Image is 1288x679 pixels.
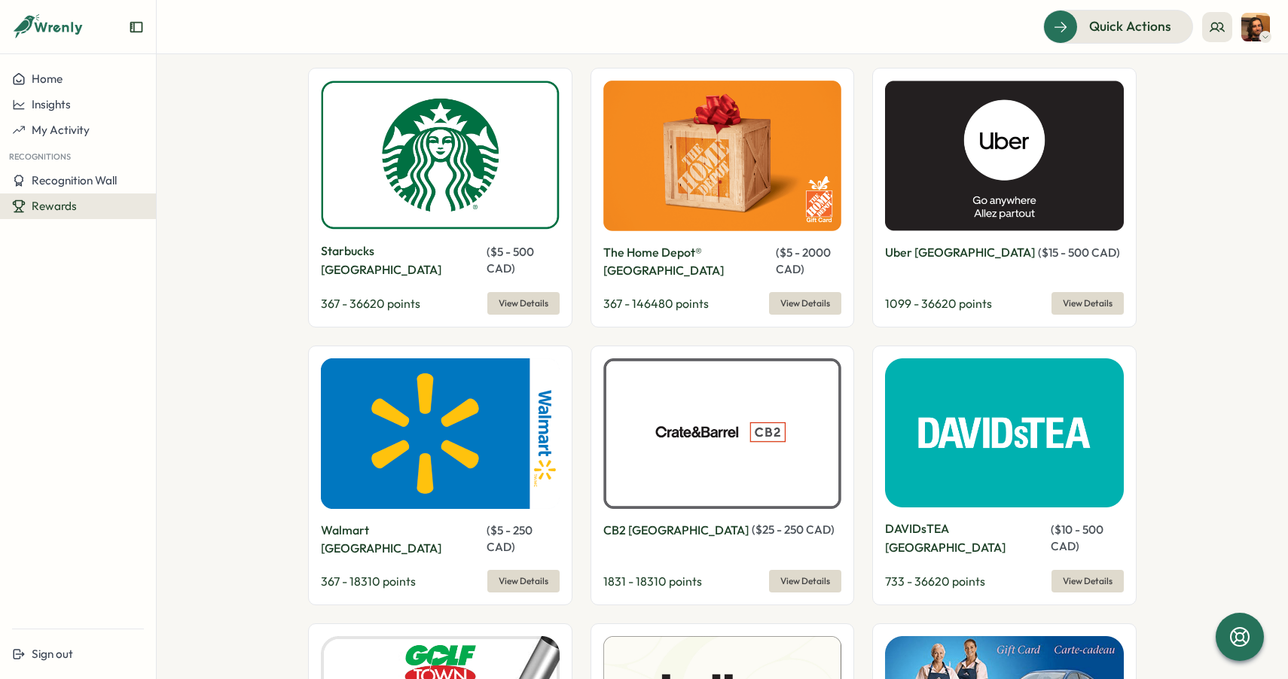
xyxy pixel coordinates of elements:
[321,296,420,311] span: 367 - 36620 points
[1063,571,1113,592] span: View Details
[499,293,548,314] span: View Details
[129,20,144,35] button: Expand sidebar
[321,242,484,279] p: Starbucks [GEOGRAPHIC_DATA]
[885,574,985,589] span: 733 - 36620 points
[32,647,73,661] span: Sign out
[1051,570,1124,592] button: View Details
[321,358,560,508] img: Walmart Canada
[321,81,560,230] img: Starbucks Canada
[769,570,841,592] button: View Details
[885,296,992,311] span: 1099 - 36620 points
[776,245,831,276] span: ( $ 5 - 2000 CAD )
[780,571,830,592] span: View Details
[1241,13,1270,41] img: Jason Miller
[603,521,749,540] p: CB2 [GEOGRAPHIC_DATA]
[1089,17,1171,36] span: Quick Actions
[487,292,560,315] button: View Details
[603,574,702,589] span: 1831 - 18310 points
[487,570,560,592] button: View Details
[32,72,63,86] span: Home
[769,292,841,315] button: View Details
[499,571,548,592] span: View Details
[603,296,709,311] span: 367 - 146480 points
[752,522,835,537] span: ( $ 25 - 250 CAD )
[885,519,1048,557] p: DAVIDsTEA [GEOGRAPHIC_DATA]
[885,81,1124,231] img: Uber Canada
[32,199,77,213] span: Rewards
[32,123,90,137] span: My Activity
[487,523,533,554] span: ( $ 5 - 250 CAD )
[885,358,1124,507] img: DAVIDsTEA Canada
[1043,10,1193,43] button: Quick Actions
[487,245,534,276] span: ( $ 5 - 500 CAD )
[603,243,773,281] p: The Home Depot® [GEOGRAPHIC_DATA]
[321,521,484,559] p: Walmart [GEOGRAPHIC_DATA]
[32,97,71,111] span: Insights
[885,243,1035,262] p: Uber [GEOGRAPHIC_DATA]
[32,173,117,187] span: Recognition Wall
[1063,293,1113,314] span: View Details
[1038,245,1120,260] span: ( $ 15 - 500 CAD )
[603,81,842,231] img: The Home Depot® Canada
[1051,292,1124,315] button: View Details
[603,358,842,509] img: CB2 Canada
[321,574,416,589] span: 367 - 18310 points
[780,293,830,314] span: View Details
[1051,522,1103,553] span: ( $ 10 - 500 CAD )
